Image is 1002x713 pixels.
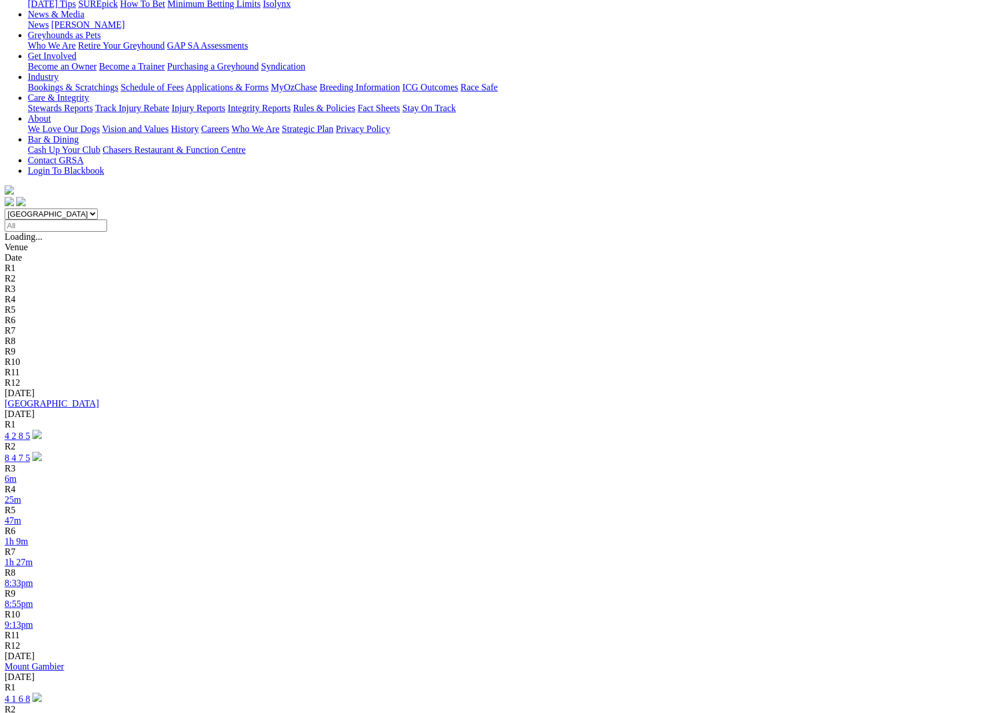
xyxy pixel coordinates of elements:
[5,346,997,357] div: R9
[16,197,25,206] img: twitter.svg
[5,232,42,242] span: Loading...
[5,568,997,578] div: R8
[102,145,245,155] a: Chasers Restaurant & Function Centre
[358,103,400,113] a: Fact Sheets
[28,155,83,165] a: Contact GRSA
[5,620,33,630] a: 9:13pm
[227,103,291,113] a: Integrity Reports
[5,682,997,693] div: R1
[5,409,997,419] div: [DATE]
[5,419,997,430] div: R1
[5,357,997,367] div: R10
[336,124,390,134] a: Privacy Policy
[120,82,183,92] a: Schedule of Fees
[5,336,997,346] div: R8
[5,453,30,463] a: 8 4 7 5
[201,124,229,134] a: Careers
[5,672,997,682] div: [DATE]
[28,93,89,103] a: Care & Integrity
[282,124,333,134] a: Strategic Plan
[28,145,997,155] div: Bar & Dining
[5,609,997,620] div: R10
[28,41,997,51] div: Greyhounds as Pets
[5,641,997,651] div: R12
[5,474,16,484] a: 6m
[32,452,42,461] img: play-circle.svg
[5,263,997,273] div: R1
[28,82,997,93] div: Industry
[5,505,997,515] div: R5
[28,124,100,134] a: We Love Our Dogs
[5,495,21,504] a: 25m
[320,82,400,92] a: Breeding Information
[5,431,30,441] a: 4 2 8 5
[5,185,14,195] img: logo-grsa-white.png
[28,82,118,92] a: Bookings & Scratchings
[28,30,101,40] a: Greyhounds as Pets
[402,103,456,113] a: Stay On Track
[5,326,997,336] div: R7
[28,103,997,114] div: Care & Integrity
[28,20,997,30] div: News & Media
[5,661,64,671] a: Mount Gambier
[28,9,85,19] a: News & Media
[5,463,997,474] div: R3
[5,441,997,452] div: R2
[5,599,33,609] a: 8:55pm
[99,61,165,71] a: Become a Trainer
[167,61,259,71] a: Purchasing a Greyhound
[28,134,79,144] a: Bar & Dining
[5,557,32,567] a: 1h 27m
[293,103,355,113] a: Rules & Policies
[28,145,100,155] a: Cash Up Your Club
[5,367,997,378] div: R11
[28,72,58,82] a: Industry
[5,273,997,284] div: R2
[28,114,51,123] a: About
[5,526,997,536] div: R6
[5,484,997,495] div: R4
[5,398,99,408] a: [GEOGRAPHIC_DATA]
[167,41,248,50] a: GAP SA Assessments
[261,61,305,71] a: Syndication
[5,388,997,398] div: [DATE]
[28,51,76,61] a: Get Involved
[5,315,997,326] div: R6
[402,82,458,92] a: ICG Outcomes
[28,166,104,175] a: Login To Blackbook
[5,694,30,704] a: 4 1 6 8
[232,124,280,134] a: Who We Are
[5,294,997,305] div: R4
[5,284,997,294] div: R3
[51,20,124,30] a: [PERSON_NAME]
[102,124,168,134] a: Vision and Values
[28,124,997,134] div: About
[171,124,199,134] a: History
[271,82,317,92] a: MyOzChase
[28,20,49,30] a: News
[5,378,997,388] div: R12
[5,253,997,263] div: Date
[32,693,42,702] img: play-circle.svg
[5,578,33,588] a: 8:33pm
[5,651,997,661] div: [DATE]
[460,82,497,92] a: Race Safe
[5,536,28,546] a: 1h 9m
[5,547,997,557] div: R7
[28,61,97,71] a: Become an Owner
[28,61,997,72] div: Get Involved
[28,103,93,113] a: Stewards Reports
[32,430,42,439] img: play-circle.svg
[5,242,997,253] div: Venue
[5,305,997,315] div: R5
[95,103,169,113] a: Track Injury Rebate
[5,220,107,232] input: Select date
[5,197,14,206] img: facebook.svg
[5,630,997,641] div: R11
[186,82,269,92] a: Applications & Forms
[78,41,165,50] a: Retire Your Greyhound
[5,588,997,599] div: R9
[5,515,21,525] a: 47m
[28,41,76,50] a: Who We Are
[171,103,225,113] a: Injury Reports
